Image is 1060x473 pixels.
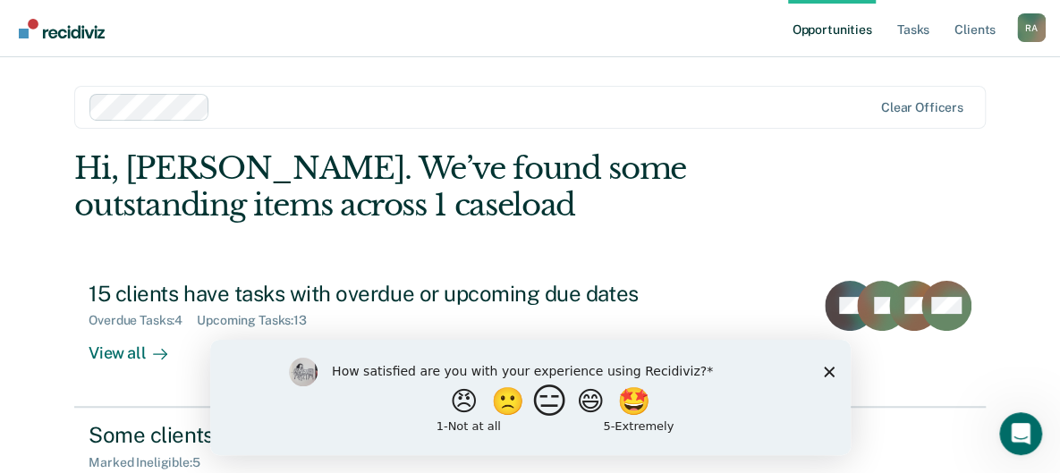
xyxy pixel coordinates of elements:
iframe: Intercom live chat [999,412,1042,455]
img: Recidiviz [19,19,105,38]
div: R A [1017,13,1046,42]
div: Upcoming Tasks : 13 [197,313,321,328]
div: Marked Ineligible : 5 [89,455,214,470]
div: Overdue Tasks : 4 [89,313,197,328]
button: Profile dropdown button [1017,13,1046,42]
div: 15 clients have tasks with overdue or upcoming due dates [89,281,717,307]
iframe: Survey by Kim from Recidiviz [210,340,851,455]
div: View all [89,328,189,363]
div: Clear officers [881,100,963,115]
a: 15 clients have tasks with overdue or upcoming due datesOverdue Tasks:4Upcoming Tasks:13View all [74,266,986,407]
div: Hi, [PERSON_NAME]. We’ve found some outstanding items across 1 caseload [74,150,803,224]
div: Some clients may be eligible for Annual Report Status [89,422,717,448]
